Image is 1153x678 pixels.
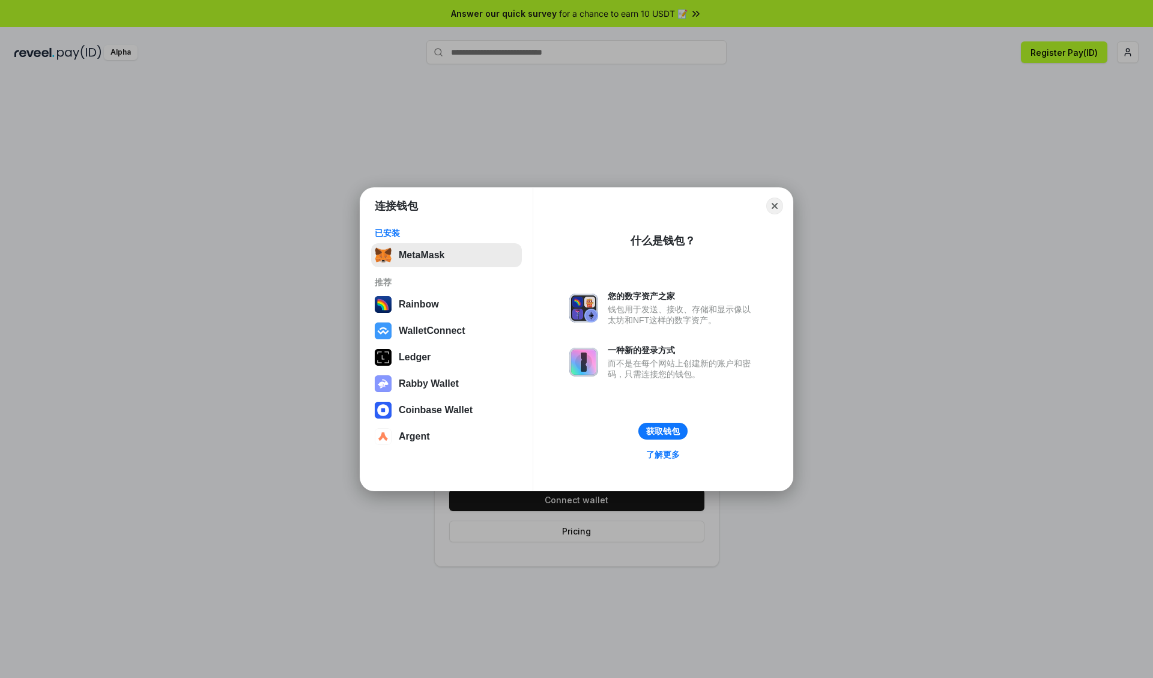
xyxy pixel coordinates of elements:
[371,319,522,343] button: WalletConnect
[631,234,695,248] div: 什么是钱包？
[375,375,392,392] img: svg+xml,%3Csvg%20xmlns%3D%22http%3A%2F%2Fwww.w3.org%2F2000%2Fsvg%22%20fill%3D%22none%22%20viewBox...
[375,322,392,339] img: svg+xml,%3Csvg%20width%3D%2228%22%20height%3D%2228%22%20viewBox%3D%220%200%2028%2028%22%20fill%3D...
[399,250,444,261] div: MetaMask
[569,348,598,377] img: svg+xml,%3Csvg%20xmlns%3D%22http%3A%2F%2Fwww.w3.org%2F2000%2Fsvg%22%20fill%3D%22none%22%20viewBox...
[375,199,418,213] h1: 连接钱包
[638,423,688,440] button: 获取钱包
[375,277,518,288] div: 推荐
[639,447,687,462] a: 了解更多
[608,345,757,356] div: 一种新的登录方式
[371,425,522,449] button: Argent
[371,243,522,267] button: MetaMask
[399,352,431,363] div: Ledger
[375,228,518,238] div: 已安装
[371,372,522,396] button: Rabby Wallet
[371,345,522,369] button: Ledger
[399,405,473,416] div: Coinbase Wallet
[646,449,680,460] div: 了解更多
[608,358,757,380] div: 而不是在每个网站上创建新的账户和密码，只需连接您的钱包。
[766,198,783,214] button: Close
[399,325,465,336] div: WalletConnect
[375,247,392,264] img: svg+xml,%3Csvg%20fill%3D%22none%22%20height%3D%2233%22%20viewBox%3D%220%200%2035%2033%22%20width%...
[646,426,680,437] div: 获取钱包
[375,428,392,445] img: svg+xml,%3Csvg%20width%3D%2228%22%20height%3D%2228%22%20viewBox%3D%220%200%2028%2028%22%20fill%3D...
[371,292,522,316] button: Rainbow
[608,304,757,325] div: 钱包用于发送、接收、存储和显示像以太坊和NFT这样的数字资产。
[399,431,430,442] div: Argent
[569,294,598,322] img: svg+xml,%3Csvg%20xmlns%3D%22http%3A%2F%2Fwww.w3.org%2F2000%2Fsvg%22%20fill%3D%22none%22%20viewBox...
[399,378,459,389] div: Rabby Wallet
[371,398,522,422] button: Coinbase Wallet
[375,296,392,313] img: svg+xml,%3Csvg%20width%3D%22120%22%20height%3D%22120%22%20viewBox%3D%220%200%20120%20120%22%20fil...
[399,299,439,310] div: Rainbow
[375,349,392,366] img: svg+xml,%3Csvg%20xmlns%3D%22http%3A%2F%2Fwww.w3.org%2F2000%2Fsvg%22%20width%3D%2228%22%20height%3...
[375,402,392,419] img: svg+xml,%3Csvg%20width%3D%2228%22%20height%3D%2228%22%20viewBox%3D%220%200%2028%2028%22%20fill%3D...
[608,291,757,301] div: 您的数字资产之家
